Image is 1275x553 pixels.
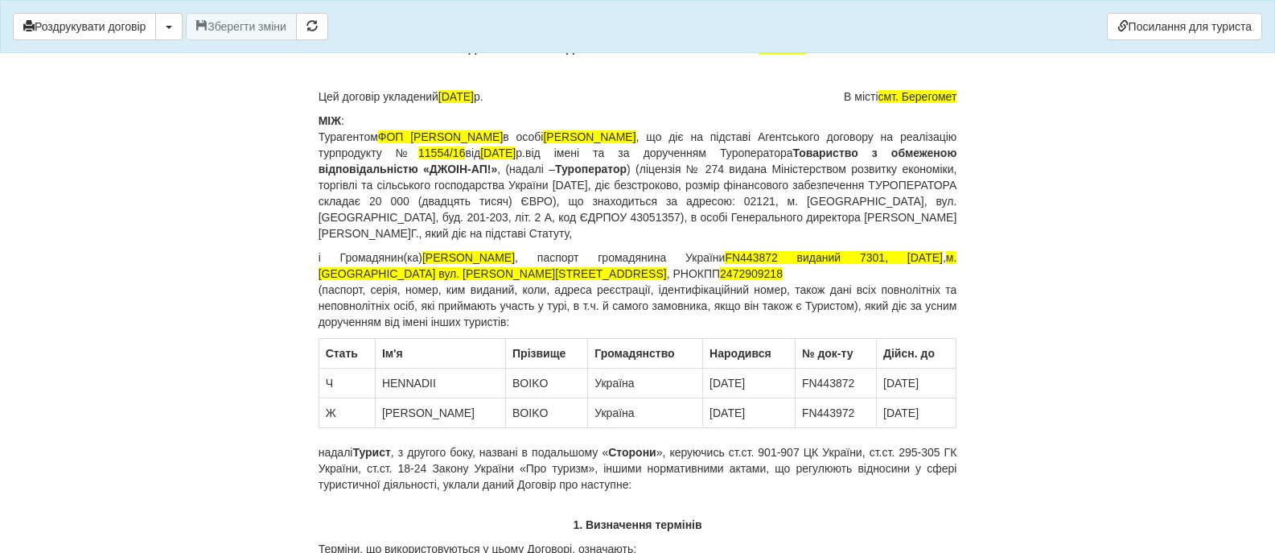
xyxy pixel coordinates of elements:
td: [PERSON_NAME] [375,398,505,428]
span: [PERSON_NAME] [543,130,635,143]
span: [DATE] [438,90,474,103]
td: Ж [319,398,375,428]
th: Прiзвище [506,339,588,369]
td: BOIKO [506,369,588,398]
span: [DATE] [480,147,516,159]
a: Посилання для туриста [1107,13,1262,40]
td: [DATE] [877,369,956,398]
td: FN443972 [795,398,876,428]
span: 2472909218 [720,267,783,280]
th: Народився [703,339,796,369]
th: Дійсн. до [877,339,956,369]
td: HENNADII [375,369,505,398]
td: FN443872 [795,369,876,398]
th: Ім'я [375,339,505,369]
td: [DATE] [703,369,796,398]
td: Україна [588,369,703,398]
td: [DATE] [877,398,956,428]
b: МІЖ [319,114,341,127]
td: [DATE] [703,398,796,428]
p: 1. Визначення термінів [319,517,957,533]
span: Цей договір укладений р. [319,89,483,105]
span: смт. Берегомет [878,90,957,103]
th: Стать [319,339,375,369]
th: № док-ту [795,339,876,369]
td: Ч [319,369,375,398]
button: Роздрукувати договір [13,13,156,40]
p: і Громадянин(ка) , паспорт громадянина України , , РНОКПП (паспорт, серія, номер, ким виданий, ко... [319,250,957,330]
b: Туроператор [555,163,627,175]
b: Сторони [608,446,656,459]
button: Зберегти зміни [186,13,297,40]
td: Україна [588,398,703,428]
th: Громадянство [588,339,703,369]
p: : Турагентом в особі , що діє на підставі Агентського договору на реалізацію турпродукту № від р.... [319,113,957,241]
span: [PERSON_NAME] [422,251,515,264]
b: Турист [352,446,390,459]
span: ФОП [PERSON_NAME] [378,130,504,143]
td: BOIKO [506,398,588,428]
p: надалі , з другого боку, названі в подальшому « », керуючись ст.ст. 901-907 ЦК України, ст.ст. 29... [319,444,957,493]
span: FN443872 виданий 7301, [DATE] [725,251,943,264]
span: В місті [844,89,956,105]
span: 11554/16 [418,147,465,159]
